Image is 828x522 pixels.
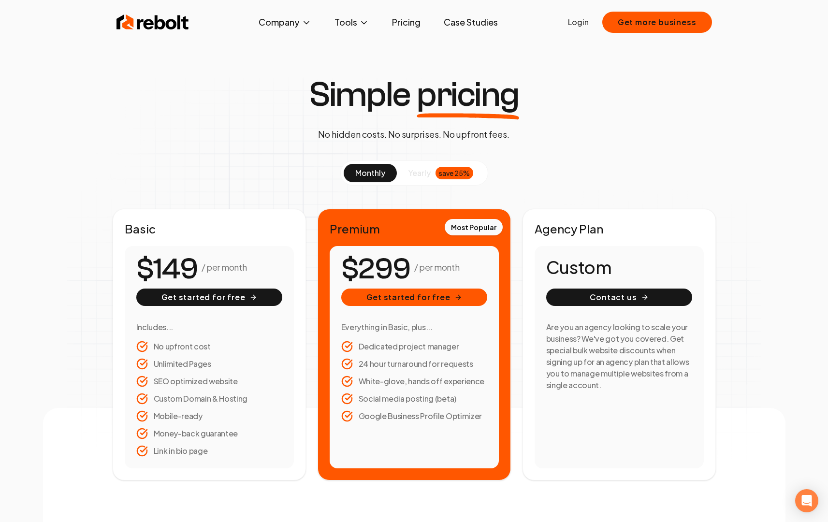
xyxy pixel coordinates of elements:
[136,445,282,457] li: Link in bio page
[318,128,509,141] p: No hidden costs. No surprises. No upfront fees.
[116,13,189,32] img: Rebolt Logo
[136,393,282,405] li: Custom Domain & Hosting
[327,13,377,32] button: Tools
[445,219,503,235] div: Most Popular
[546,289,692,306] button: Contact us
[535,221,704,236] h2: Agency Plan
[341,341,487,352] li: Dedicated project manager
[309,77,519,112] h1: Simple
[136,341,282,352] li: No upfront cost
[125,221,294,236] h2: Basic
[330,221,499,236] h2: Premium
[414,261,459,274] p: / per month
[341,358,487,370] li: 24 hour turnaround for requests
[417,77,519,112] span: pricing
[795,489,818,512] div: Open Intercom Messenger
[136,289,282,306] button: Get started for free
[568,16,589,28] a: Login
[136,428,282,439] li: Money-back guarantee
[202,261,247,274] p: / per month
[136,358,282,370] li: Unlimited Pages
[436,167,473,179] div: save 25%
[136,376,282,387] li: SEO optimized website
[341,393,487,405] li: Social media posting (beta)
[384,13,428,32] a: Pricing
[408,167,431,179] span: yearly
[397,164,485,182] button: yearlysave 25%
[251,13,319,32] button: Company
[136,410,282,422] li: Mobile-ready
[344,164,397,182] button: monthly
[341,410,487,422] li: Google Business Profile Optimizer
[546,321,692,391] h3: Are you an agency looking to scale your business? We've got you covered. Get special bulk website...
[341,376,487,387] li: White-glove, hands off experience
[436,13,506,32] a: Case Studies
[136,321,282,333] h3: Includes...
[136,247,198,291] number-flow-react: $149
[602,12,712,33] button: Get more business
[355,168,385,178] span: monthly
[341,321,487,333] h3: Everything in Basic, plus...
[341,289,487,306] button: Get started for free
[341,247,410,291] number-flow-react: $299
[546,258,692,277] h1: Custom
